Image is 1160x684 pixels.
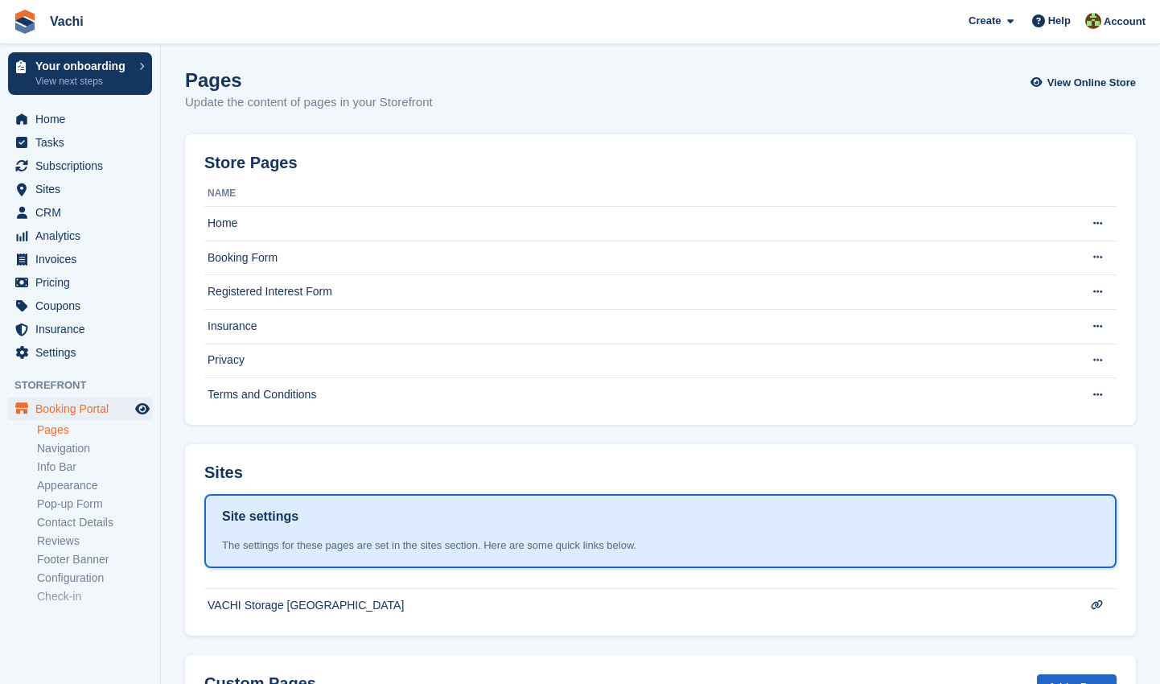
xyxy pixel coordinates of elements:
div: The settings for these pages are set in the sites section. Here are some quick links below. [222,538,1099,554]
span: Invoices [35,248,132,270]
span: Storefront [14,377,160,394]
span: Subscriptions [35,155,132,177]
a: Contact Details [37,515,152,530]
a: menu [8,295,152,317]
a: menu [8,398,152,420]
td: VACHI Storage [GEOGRAPHIC_DATA] [204,588,1071,622]
span: Home [35,108,132,130]
a: menu [8,225,152,247]
img: stora-icon-8386f47178a22dfd0bd8f6a31ec36ba5ce8667c1dd55bd0f319d3a0aa187defe.svg [13,10,37,34]
span: Settings [35,341,132,364]
a: Pop-up Form [37,497,152,512]
span: Create [969,13,1001,29]
a: menu [8,271,152,294]
a: Appearance [37,478,152,493]
a: menu [8,155,152,177]
a: Pages [37,422,152,438]
span: CRM [35,201,132,224]
a: menu [8,131,152,154]
td: Home [204,207,1071,241]
span: Analytics [35,225,132,247]
a: Reviews [37,534,152,549]
h1: Site settings [222,507,298,526]
p: Update the content of pages in your Storefront [185,93,433,112]
span: Help [1048,13,1071,29]
span: Coupons [35,295,132,317]
a: menu [8,178,152,200]
td: Registered Interest Form [204,275,1071,310]
a: Navigation [37,441,152,456]
td: Insurance [204,309,1071,344]
h2: Store Pages [204,154,298,172]
span: Account [1104,14,1146,30]
p: View next steps [35,74,131,89]
a: Your onboarding View next steps [8,52,152,95]
span: View Online Store [1047,75,1136,91]
a: Footer Banner [37,552,152,567]
a: menu [8,248,152,270]
h2: Sites [204,464,243,482]
img: Anete Gre [1085,13,1101,29]
span: Tasks [35,131,132,154]
span: Sites [35,178,132,200]
td: Terms and Conditions [204,378,1071,412]
th: Name [204,181,1071,207]
a: View Online Store [1035,69,1136,96]
td: Privacy [204,344,1071,378]
a: Preview store [133,399,152,418]
td: Booking Form [204,241,1071,275]
a: Vachi [43,8,90,35]
a: Info Bar [37,459,152,475]
a: menu [8,318,152,340]
span: Pricing [35,271,132,294]
a: menu [8,108,152,130]
a: menu [8,341,152,364]
a: menu [8,201,152,224]
span: Booking Portal [35,398,132,420]
p: Your onboarding [35,60,131,72]
a: Check-in [37,589,152,604]
span: Insurance [35,318,132,340]
h1: Pages [185,69,433,91]
a: Configuration [37,571,152,586]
